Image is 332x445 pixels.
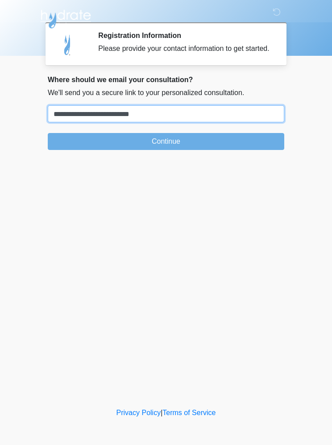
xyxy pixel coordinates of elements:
a: Privacy Policy [116,409,161,416]
button: Continue [48,133,284,150]
img: Agent Avatar [54,31,81,58]
img: Hydrate IV Bar - Flagstaff Logo [39,7,92,29]
a: Terms of Service [162,409,216,416]
div: Please provide your contact information to get started. [98,43,271,54]
p: We'll send you a secure link to your personalized consultation. [48,87,284,98]
a: | [161,409,162,416]
h2: Where should we email your consultation? [48,75,284,84]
